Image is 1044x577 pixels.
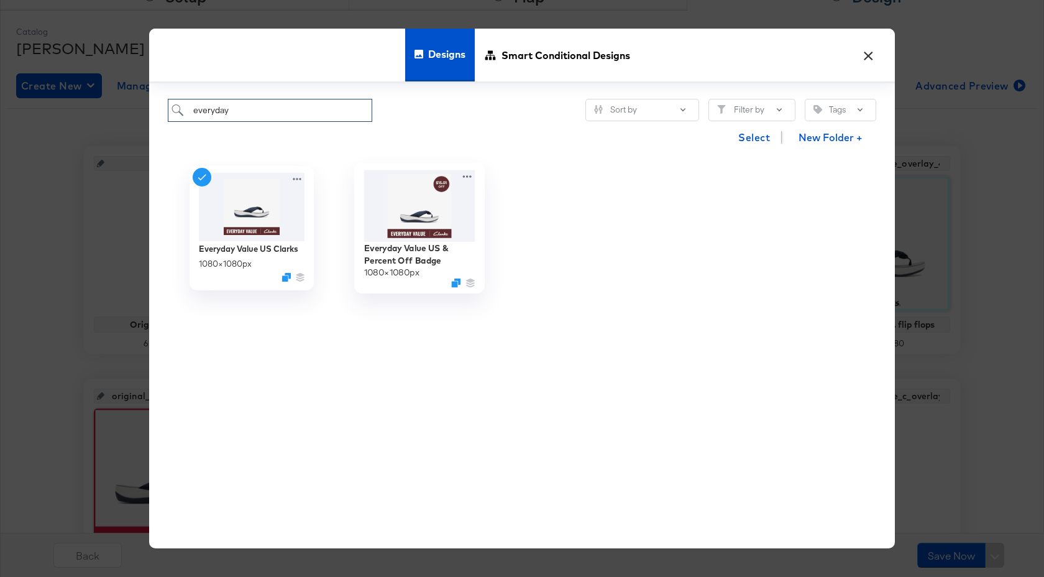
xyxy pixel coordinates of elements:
svg: Tag [813,105,822,114]
input: Search for a design [168,99,372,122]
svg: Sliders [594,105,603,114]
button: Select [733,125,775,150]
button: New Folder + [788,127,873,150]
div: Everyday Value US Clarks [199,243,298,255]
div: Everyday Value US Clarks1080×1080pxDuplicate [190,166,314,290]
button: × [857,41,879,63]
button: FilterFilter by [708,99,795,121]
img: TKcHcQbuA9bCrtWhlzzzbQ.jpg [364,170,475,241]
span: Select [738,129,770,146]
button: SlidersSort by [585,99,699,121]
span: Designs [428,27,465,81]
span: Smart Conditional Designs [501,28,630,83]
button: TagTags [805,99,876,121]
svg: Duplicate [282,273,291,282]
div: Everyday Value US & Percent Off Badge [364,242,475,266]
div: 1080 × 1080 px [364,266,419,278]
svg: Duplicate [451,278,460,287]
div: 1080 × 1080 px [199,258,252,270]
img: STYueBh4uYFxGJklvZJbag.jpg [199,173,304,241]
svg: Filter [717,105,726,114]
div: Everyday Value US & Percent Off Badge1080×1080pxDuplicate [354,163,485,293]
